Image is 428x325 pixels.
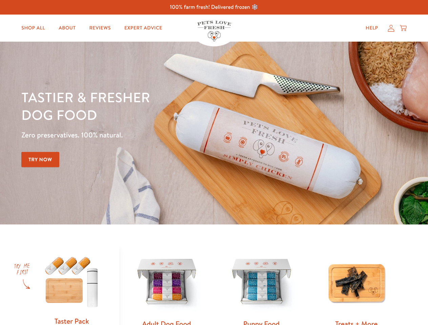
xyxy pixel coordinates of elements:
a: Shop All [16,21,50,35]
p: Zero preservatives. 100% natural. [21,129,278,141]
img: Pets Love Fresh [197,21,231,41]
a: About [53,21,81,35]
a: Reviews [84,21,116,35]
a: Expert Advice [119,21,168,35]
h1: Tastier & fresher dog food [21,88,278,124]
a: Help [360,21,384,35]
a: Try Now [21,152,59,167]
